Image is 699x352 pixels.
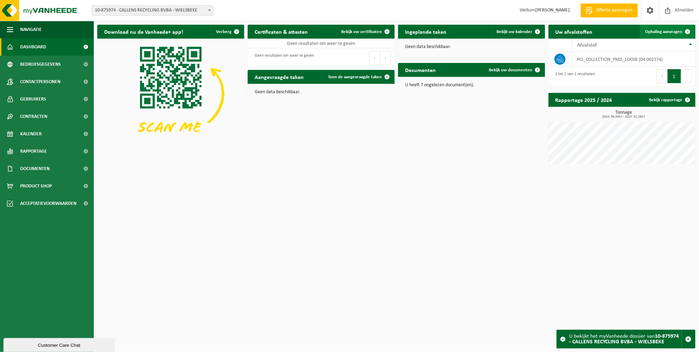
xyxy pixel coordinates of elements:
[20,143,47,160] span: Rapportage
[216,30,231,34] span: Verberg
[552,115,696,119] span: 2024: 36,500 t - 2025: 31,260 t
[248,39,395,48] td: Geen resultaten om weer te geven
[577,42,597,48] span: Afvalstof
[491,25,544,39] a: Bekijk uw kalender
[572,52,696,67] td: PCI_COLLECTION_PMD_LOOSE (04-002274)
[20,160,50,177] span: Documenten
[569,334,679,345] strong: 10-875974 - CALLENS RECYCLING BVBA - WIELSBEKE
[20,195,76,212] span: Acceptatievoorwaarden
[20,90,46,108] span: Gebruikers
[380,51,391,65] button: Next
[535,8,570,13] strong: [PERSON_NAME]
[405,45,538,49] p: Geen data beschikbaar.
[97,39,244,149] img: Download de VHEPlus App
[20,73,60,90] span: Contactpersonen
[645,30,683,34] span: Ophaling aanvragen
[20,38,46,56] span: Dashboard
[581,3,638,17] a: Offerte aanvragen
[341,30,382,34] span: Bekijk uw certificaten
[489,68,532,72] span: Bekijk uw documenten
[20,108,47,125] span: Contracten
[552,110,696,119] h3: Tonnage
[211,25,244,39] button: Verberg
[398,63,443,77] h2: Documenten
[20,125,42,143] span: Kalender
[20,21,42,38] span: Navigatie
[552,69,595,84] div: 1 tot 1 van 1 resultaten
[92,6,213,15] span: 10-875974 - CALLENS RECYCLING BVBA - WIELSBEKE
[569,330,682,348] div: U bekijkt het myVanheede dossier van
[322,70,394,84] a: Toon de aangevraagde taken
[496,30,532,34] span: Bekijk uw kalender
[336,25,394,39] a: Bekijk uw certificaten
[398,25,453,38] h2: Ingeplande taken
[255,90,388,95] p: Geen data beschikbaar.
[668,69,681,83] button: 1
[644,93,695,107] a: Bekijk rapportage
[248,25,315,38] h2: Certificaten & attesten
[483,63,544,77] a: Bekijk uw documenten
[92,5,213,16] span: 10-875974 - CALLENS RECYCLING BVBA - WIELSBEKE
[595,7,634,14] span: Offerte aanvragen
[251,50,314,65] div: Geen resultaten om weer te geven
[97,25,190,38] h2: Download nu de Vanheede+ app!
[20,177,52,195] span: Product Shop
[405,83,538,88] p: U heeft 7 ongelezen document(en).
[369,51,380,65] button: Previous
[549,25,600,38] h2: Uw afvalstoffen
[681,69,692,83] button: Next
[549,93,619,106] h2: Rapportage 2025 / 2024
[3,337,116,352] iframe: chat widget
[20,56,61,73] span: Bedrijfsgegevens
[657,69,668,83] button: Previous
[640,25,695,39] a: Ophaling aanvragen
[248,70,311,83] h2: Aangevraagde taken
[328,75,382,79] span: Toon de aangevraagde taken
